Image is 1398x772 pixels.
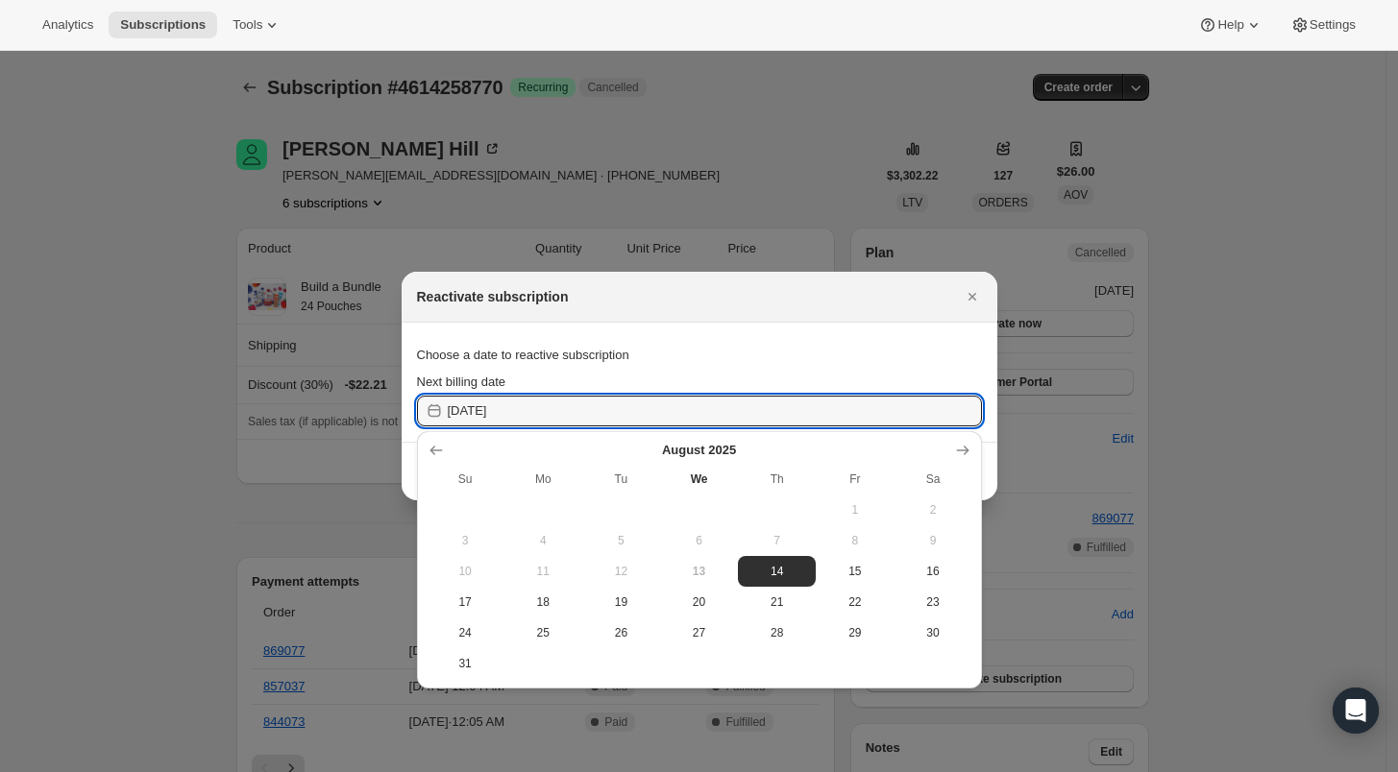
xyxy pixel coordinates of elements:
span: 6 [668,533,730,548]
th: Monday [504,464,582,495]
button: Wednesday August 6 2025 [660,525,738,556]
button: Tuesday August 12 2025 [582,556,660,587]
button: Friday August 22 2025 [816,587,894,617]
button: Tuesday August 19 2025 [582,587,660,617]
th: Tuesday [582,464,660,495]
span: 22 [823,594,886,610]
span: 26 [590,625,652,640]
th: Wednesday [660,464,738,495]
button: Thursday August 7 2025 [738,525,816,556]
span: 4 [512,533,575,548]
span: 2 [901,502,964,518]
span: 31 [434,656,497,671]
button: Show next month, September 2025 [949,437,976,464]
span: 7 [746,533,808,548]
span: 14 [746,564,808,579]
span: 27 [668,625,730,640]
button: Sunday August 3 2025 [427,525,504,556]
button: Friday August 8 2025 [816,525,894,556]
span: Tools [233,17,262,33]
span: 15 [823,564,886,579]
button: Friday August 29 2025 [816,617,894,648]
span: Subscriptions [120,17,206,33]
span: 25 [512,625,575,640]
button: Tools [221,12,293,38]
div: Choose a date to reactive subscription [417,338,982,373]
span: Tu [590,471,652,487]
button: Sunday August 24 2025 [427,617,504,648]
button: Settings [1279,12,1367,38]
span: 23 [901,594,964,610]
button: Monday August 18 2025 [504,587,582,617]
button: Wednesday August 20 2025 [660,587,738,617]
button: Saturday August 16 2025 [894,556,971,587]
span: 10 [434,564,497,579]
span: 12 [590,564,652,579]
button: Saturday August 23 2025 [894,587,971,617]
button: Close [959,283,986,310]
button: Analytics [31,12,105,38]
span: 5 [590,533,652,548]
button: Friday August 15 2025 [816,556,894,587]
span: Mo [512,471,575,487]
span: 24 [434,625,497,640]
th: Thursday [738,464,816,495]
button: Friday August 1 2025 [816,495,894,525]
span: 28 [746,625,808,640]
span: Sa [901,471,964,487]
button: Thursday August 28 2025 [738,617,816,648]
div: Open Intercom Messenger [1333,688,1379,734]
th: Sunday [427,464,504,495]
span: Help [1217,17,1243,33]
span: 19 [590,594,652,610]
button: Monday August 4 2025 [504,525,582,556]
span: 17 [434,594,497,610]
button: Sunday August 10 2025 [427,556,504,587]
span: 30 [901,625,964,640]
span: 16 [901,564,964,579]
button: Help [1187,12,1274,38]
span: 11 [512,564,575,579]
span: 21 [746,594,808,610]
span: 29 [823,625,886,640]
button: Thursday August 21 2025 [738,587,816,617]
span: Settings [1310,17,1356,33]
button: Show previous month, July 2025 [423,437,450,464]
span: 18 [512,594,575,610]
span: Fr [823,471,886,487]
button: Monday August 11 2025 [504,556,582,587]
button: Wednesday August 27 2025 [660,617,738,648]
th: Saturday [894,464,971,495]
th: Friday [816,464,894,495]
button: Subscriptions [109,12,217,38]
button: Tuesday August 5 2025 [582,525,660,556]
button: Thursday August 14 2025 [738,556,816,587]
span: 20 [668,594,730,610]
button: Sunday August 31 2025 [427,648,504,679]
span: Next billing date [417,374,506,389]
span: 1 [823,502,886,518]
button: Saturday August 9 2025 [894,525,971,556]
button: Saturday August 30 2025 [894,617,971,648]
span: Th [746,471,808,487]
h2: Reactivate subscription [417,287,569,306]
button: Tuesday August 26 2025 [582,617,660,648]
button: Saturday August 2 2025 [894,495,971,525]
span: Analytics [42,17,93,33]
button: Sunday August 17 2025 [427,587,504,617]
button: Monday August 25 2025 [504,617,582,648]
span: 9 [901,533,964,548]
span: We [668,471,730,487]
span: 8 [823,533,886,548]
span: 3 [434,533,497,548]
button: Today Wednesday August 13 2025 [660,556,738,587]
span: Su [434,471,497,487]
span: 13 [668,564,730,579]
